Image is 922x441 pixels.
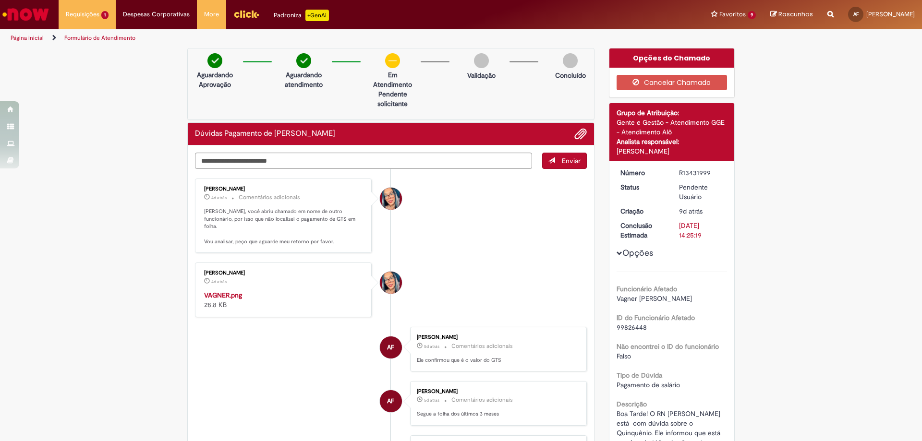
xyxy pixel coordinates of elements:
[679,206,724,216] div: 20/08/2025 11:35:20
[380,390,402,412] div: Ana Luize Silva De Freitas
[617,118,728,137] div: Gente e Gestão - Atendimento GGE - Atendimento Alô
[617,108,728,118] div: Grupo de Atribuição:
[617,400,647,408] b: Descrição
[574,128,587,140] button: Adicionar anexos
[424,397,439,403] time: 25/08/2025 08:22:35
[204,208,364,246] p: [PERSON_NAME], você abriu chamado em nome de outro funcionário, por isso que não localizei o paga...
[617,381,680,389] span: Pagamento de salário
[417,389,577,394] div: [PERSON_NAME]
[233,7,259,21] img: click_logo_yellow_360x200.png
[211,279,227,285] time: 25/08/2025 10:51:11
[719,10,746,19] span: Favoritos
[424,397,439,403] span: 5d atrás
[296,53,311,68] img: check-circle-green.png
[617,294,692,303] span: Vagner [PERSON_NAME]
[239,193,300,202] small: Comentários adicionais
[613,221,672,240] dt: Conclusão Estimada
[778,10,813,19] span: Rascunhos
[617,75,728,90] button: Cancelar Chamado
[679,182,724,202] div: Pendente Usuário
[192,70,238,89] p: Aguardando Aprovação
[211,195,227,201] span: 4d atrás
[617,352,631,360] span: Falso
[866,10,915,18] span: [PERSON_NAME]
[613,182,672,192] dt: Status
[101,11,109,19] span: 1
[679,221,724,240] div: [DATE] 14:25:19
[211,195,227,201] time: 25/08/2025 10:51:18
[474,53,489,68] img: img-circle-grey.png
[280,70,327,89] p: Aguardando atendimento
[467,71,496,80] p: Validação
[617,313,695,322] b: ID do Funcionário Afetado
[853,11,859,17] span: AF
[195,130,335,138] h2: Dúvidas Pagamento de Salário Histórico de tíquete
[195,153,532,169] textarea: Digite sua mensagem aqui...
[380,336,402,358] div: Ana Luize Silva De Freitas
[66,10,99,19] span: Requisições
[424,344,439,349] span: 5d atrás
[424,344,439,349] time: 25/08/2025 08:27:19
[417,334,577,340] div: [PERSON_NAME]
[451,396,513,404] small: Comentários adicionais
[451,342,513,350] small: Comentários adicionais
[617,137,728,146] div: Analista responsável:
[748,11,756,19] span: 9
[617,342,719,351] b: Não encontrei o ID do funcionário
[204,290,364,310] div: 28.8 KB
[679,168,724,178] div: R13431999
[387,390,394,413] span: AF
[274,10,329,21] div: Padroniza
[563,53,578,68] img: img-circle-grey.png
[555,71,586,80] p: Concluído
[387,336,394,359] span: AF
[617,285,677,293] b: Funcionário Afetado
[204,270,364,276] div: [PERSON_NAME]
[123,10,190,19] span: Despesas Corporativas
[369,70,416,89] p: Em Atendimento
[64,34,135,42] a: Formulário de Atendimento
[617,146,728,156] div: [PERSON_NAME]
[542,153,587,169] button: Enviar
[305,10,329,21] p: +GenAi
[211,279,227,285] span: 4d atrás
[207,53,222,68] img: check-circle-green.png
[204,186,364,192] div: [PERSON_NAME]
[617,323,647,332] span: 99826448
[417,357,577,364] p: Ele confirmou que é o valor do GTS
[204,10,219,19] span: More
[204,291,242,299] a: VAGNER.png
[11,34,44,42] a: Página inicial
[369,89,416,108] p: Pendente solicitante
[380,272,402,294] div: Maira Priscila Da Silva Arnaldo
[617,371,662,380] b: Tipo de Dúvida
[613,168,672,178] dt: Número
[1,5,50,24] img: ServiceNow
[679,207,703,215] span: 9d atrás
[385,53,400,68] img: circle-minus.png
[562,156,581,165] span: Enviar
[613,206,672,216] dt: Criação
[380,188,402,210] div: Maira Priscila Da Silva Arnaldo
[417,410,577,418] p: Segue a folha dos últimos 3 meses
[679,207,703,215] time: 20/08/2025 11:35:20
[770,10,813,19] a: Rascunhos
[609,48,735,68] div: Opções do Chamado
[7,29,607,47] ul: Trilhas de página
